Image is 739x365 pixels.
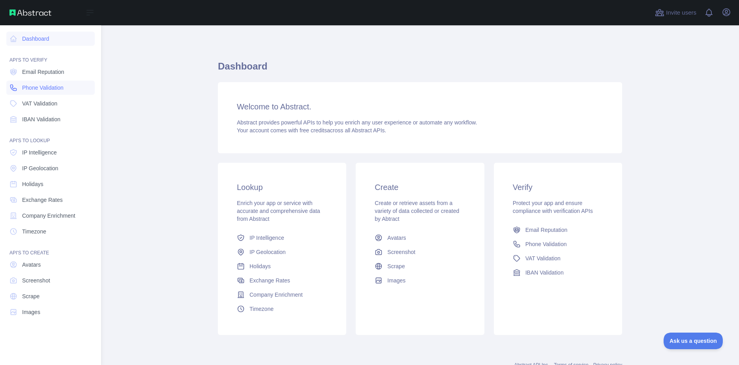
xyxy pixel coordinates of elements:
span: IBAN Validation [22,115,60,123]
a: Holidays [234,259,330,273]
span: Images [387,277,405,284]
a: VAT Validation [510,251,606,265]
h3: Create [375,182,465,193]
h3: Lookup [237,182,327,193]
a: Avatars [371,231,468,245]
span: Your account comes with across all Abstract APIs. [237,127,386,134]
span: free credits [300,127,327,134]
span: Company Enrichment [22,212,75,220]
a: Company Enrichment [6,209,95,223]
a: IP Geolocation [234,245,330,259]
span: IP Intelligence [22,149,57,156]
span: Exchange Rates [22,196,63,204]
a: Timezone [234,302,330,316]
span: Create or retrieve assets from a variety of data collected or created by Abtract [375,200,459,222]
span: Images [22,308,40,316]
span: Invite users [666,8,696,17]
span: Abstract provides powerful APIs to help you enrich any user experience or automate any workflow. [237,119,477,126]
span: Timezone [22,228,46,235]
a: Phone Validation [6,81,95,95]
a: Scrape [371,259,468,273]
span: Company Enrichment [249,291,303,299]
span: Holidays [22,180,43,188]
button: Invite users [653,6,698,19]
a: VAT Validation [6,96,95,111]
a: Screenshot [6,273,95,288]
span: VAT Validation [525,254,561,262]
span: Protect your app and ensure compliance with verification APIs [513,200,593,214]
span: Scrape [22,292,39,300]
div: API'S TO LOOKUP [6,128,95,144]
span: Screenshot [22,277,50,284]
span: Scrape [387,262,405,270]
span: IBAN Validation [525,269,564,277]
span: Avatars [387,234,406,242]
span: Timezone [249,305,274,313]
a: Screenshot [371,245,468,259]
span: Email Reputation [525,226,568,234]
a: Exchange Rates [6,193,95,207]
a: IBAN Validation [6,112,95,126]
a: Avatars [6,258,95,272]
span: IP Geolocation [22,164,58,172]
img: Abstract API [9,9,51,16]
a: Holidays [6,177,95,191]
iframe: Toggle Customer Support [664,333,723,349]
span: Email Reputation [22,68,64,76]
a: Email Reputation [6,65,95,79]
span: VAT Validation [22,100,57,107]
a: Timezone [6,224,95,239]
a: IP Intelligence [234,231,330,245]
a: IBAN Validation [510,265,606,280]
a: Company Enrichment [234,288,330,302]
a: Exchange Rates [234,273,330,288]
h1: Dashboard [218,60,622,79]
a: IP Geolocation [6,161,95,175]
a: Scrape [6,289,95,303]
a: IP Intelligence [6,145,95,160]
div: API'S TO CREATE [6,240,95,256]
div: API'S TO VERIFY [6,47,95,63]
span: Exchange Rates [249,277,290,284]
span: Holidays [249,262,271,270]
span: Phone Validation [525,240,567,248]
span: Screenshot [387,248,415,256]
h3: Welcome to Abstract. [237,101,603,112]
span: Avatars [22,261,41,269]
a: Images [6,305,95,319]
a: Email Reputation [510,223,606,237]
a: Images [371,273,468,288]
a: Dashboard [6,32,95,46]
h3: Verify [513,182,603,193]
span: IP Intelligence [249,234,284,242]
span: Phone Validation [22,84,64,92]
span: IP Geolocation [249,248,286,256]
a: Phone Validation [510,237,606,251]
span: Enrich your app or service with accurate and comprehensive data from Abstract [237,200,320,222]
